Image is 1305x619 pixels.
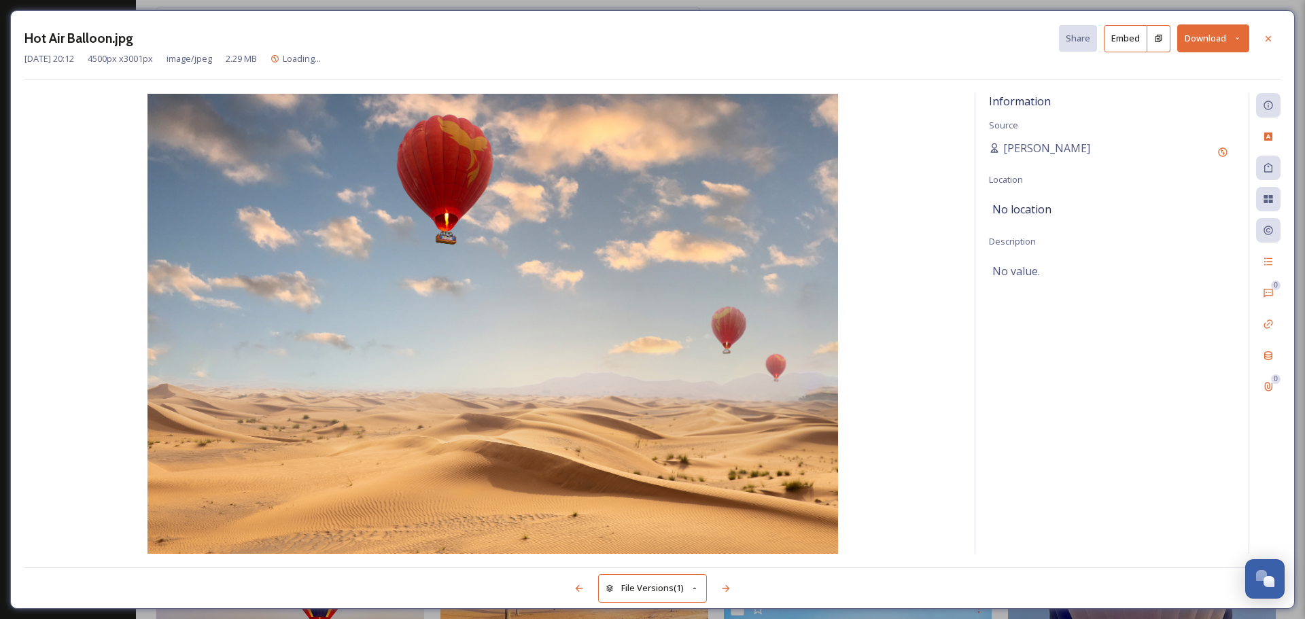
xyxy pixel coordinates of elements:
span: 4500 px x 3001 px [88,52,153,65]
span: 2.29 MB [226,52,257,65]
button: Share [1059,25,1097,52]
button: Embed [1104,25,1147,52]
span: Information [989,94,1051,109]
span: No value. [992,263,1040,279]
span: image/jpeg [167,52,212,65]
img: Hot%20Air%20Balloon.jpg [24,94,961,554]
h3: Hot Air Balloon.jpg [24,29,133,48]
div: 0 [1271,374,1281,384]
span: Description [989,235,1036,247]
span: No location [992,201,1051,217]
button: File Versions(1) [598,574,707,602]
div: 0 [1271,281,1281,290]
span: [DATE] 20:12 [24,52,74,65]
span: Location [989,173,1023,185]
span: [PERSON_NAME] [1003,140,1090,156]
button: Download [1177,24,1249,52]
span: Source [989,119,1018,131]
span: Loading... [283,52,321,65]
button: Open Chat [1245,559,1285,599]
